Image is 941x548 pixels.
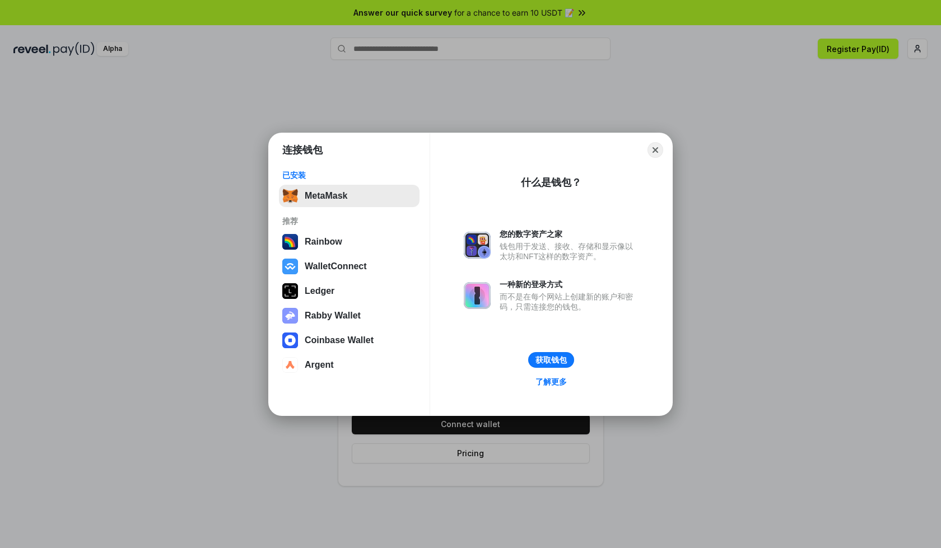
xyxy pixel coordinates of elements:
[282,216,416,226] div: 推荐
[279,354,420,376] button: Argent
[282,188,298,204] img: svg+xml,%3Csvg%20fill%3D%22none%22%20height%3D%2233%22%20viewBox%3D%220%200%2035%2033%22%20width%...
[279,280,420,302] button: Ledger
[529,374,574,389] a: 了解更多
[282,259,298,274] img: svg+xml,%3Csvg%20width%3D%2228%22%20height%3D%2228%22%20viewBox%3D%220%200%2028%2028%22%20fill%3D...
[535,377,567,387] div: 了解更多
[282,332,298,348] img: svg+xml,%3Csvg%20width%3D%2228%22%20height%3D%2228%22%20viewBox%3D%220%200%2028%2028%22%20fill%3D...
[279,305,420,327] button: Rabby Wallet
[500,292,639,312] div: 而不是在每个网站上创建新的账户和密码，只需连接您的钱包。
[647,142,663,158] button: Close
[305,191,347,201] div: MetaMask
[305,360,334,370] div: Argent
[500,279,639,289] div: 一种新的登录方式
[282,234,298,250] img: svg+xml,%3Csvg%20width%3D%22120%22%20height%3D%22120%22%20viewBox%3D%220%200%20120%20120%22%20fil...
[500,241,639,261] div: 钱包用于发送、接收、存储和显示像以太坊和NFT这样的数字资产。
[282,143,323,157] h1: 连接钱包
[279,231,420,253] button: Rainbow
[521,176,581,189] div: 什么是钱包？
[279,329,420,352] button: Coinbase Wallet
[500,229,639,239] div: 您的数字资产之家
[464,282,491,309] img: svg+xml,%3Csvg%20xmlns%3D%22http%3A%2F%2Fwww.w3.org%2F2000%2Fsvg%22%20fill%3D%22none%22%20viewBox...
[305,261,367,271] div: WalletConnect
[464,232,491,259] img: svg+xml,%3Csvg%20xmlns%3D%22http%3A%2F%2Fwww.w3.org%2F2000%2Fsvg%22%20fill%3D%22none%22%20viewBox...
[279,255,420,278] button: WalletConnect
[282,357,298,373] img: svg+xml,%3Csvg%20width%3D%2228%22%20height%3D%2228%22%20viewBox%3D%220%200%2028%2028%22%20fill%3D...
[282,283,298,299] img: svg+xml,%3Csvg%20xmlns%3D%22http%3A%2F%2Fwww.w3.org%2F2000%2Fsvg%22%20width%3D%2228%22%20height%3...
[305,311,361,321] div: Rabby Wallet
[535,355,567,365] div: 获取钱包
[305,286,334,296] div: Ledger
[305,237,342,247] div: Rainbow
[305,335,374,345] div: Coinbase Wallet
[282,308,298,324] img: svg+xml,%3Csvg%20xmlns%3D%22http%3A%2F%2Fwww.w3.org%2F2000%2Fsvg%22%20fill%3D%22none%22%20viewBox...
[528,352,574,368] button: 获取钱包
[282,170,416,180] div: 已安装
[279,185,420,207] button: MetaMask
